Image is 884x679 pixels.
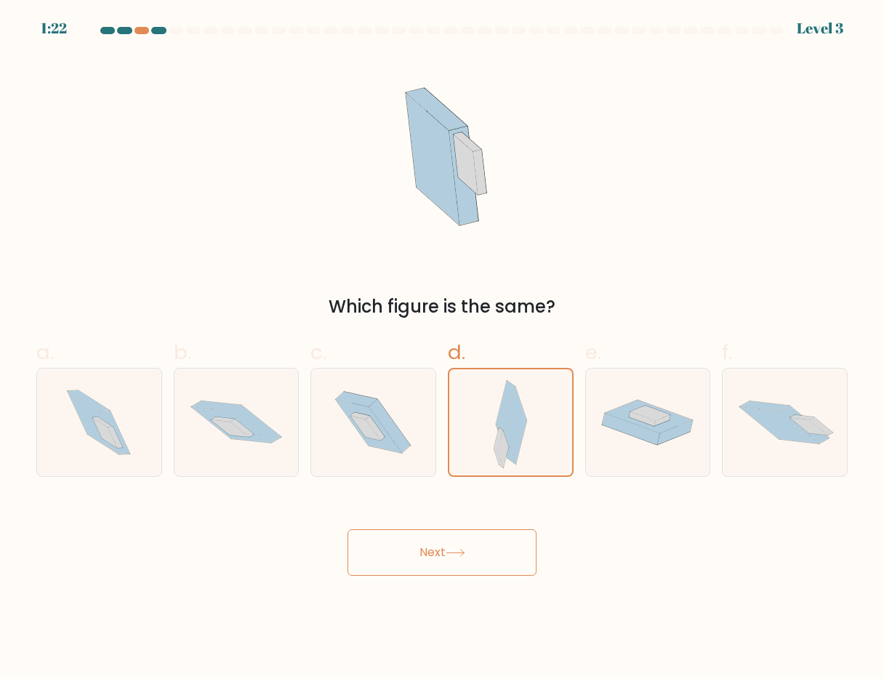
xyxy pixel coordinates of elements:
[347,529,537,576] button: Next
[448,338,465,366] span: d.
[722,338,732,366] span: f.
[585,338,601,366] span: e.
[36,338,54,366] span: a.
[797,17,843,39] div: Level 3
[174,338,191,366] span: b.
[45,294,839,320] div: Which figure is the same?
[41,17,67,39] div: 1:22
[310,338,326,366] span: c.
